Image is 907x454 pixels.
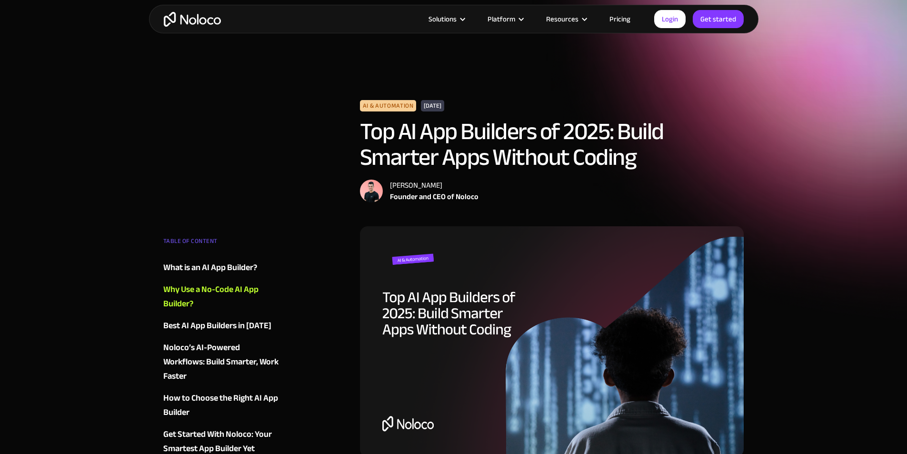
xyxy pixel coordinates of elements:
[360,100,417,111] div: AI & Automation
[164,12,221,27] a: home
[693,10,744,28] a: Get started
[390,180,478,191] div: [PERSON_NAME]
[163,261,257,275] div: What is an AI App Builder?
[163,234,279,253] div: TABLE OF CONTENT
[360,119,744,170] h1: Top AI App Builders of 2025: Build Smarter Apps Without Coding
[163,319,279,333] a: Best AI App Builders in [DATE]
[488,13,515,25] div: Platform
[163,341,279,383] a: ‍Noloco’s AI-Powered Workflows: Build Smarter, Work Faster
[163,319,271,333] div: Best AI App Builders in [DATE]
[163,261,279,275] a: What is an AI App Builder?
[163,391,279,420] a: How to Choose the Right AI App Builder
[546,13,578,25] div: Resources
[417,13,476,25] div: Solutions
[534,13,598,25] div: Resources
[163,282,279,311] a: Why Use a No-Code AI App Builder?
[421,100,444,111] div: [DATE]
[429,13,457,25] div: Solutions
[598,13,642,25] a: Pricing
[476,13,534,25] div: Platform
[390,191,478,202] div: Founder and CEO of Noloco
[654,10,686,28] a: Login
